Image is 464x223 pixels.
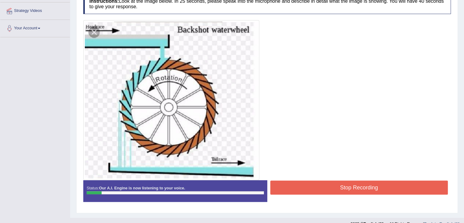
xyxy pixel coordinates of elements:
button: Stop Recording [270,181,448,195]
a: Your Account [0,20,70,35]
strong: Our A.I. Engine is now listening to your voice. [99,186,185,190]
div: Status: [83,180,267,202]
a: Strategy Videos [0,2,70,18]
